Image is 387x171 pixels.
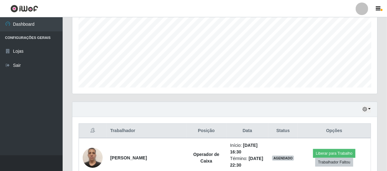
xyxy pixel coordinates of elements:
[186,124,226,138] th: Posição
[272,156,294,161] span: AGENDADO
[230,155,265,168] li: Término:
[106,124,186,138] th: Trabalhador
[268,124,298,138] th: Status
[315,158,353,167] button: Trabalhador Faltou
[313,149,355,158] button: Liberar para Trabalho
[230,143,258,154] time: [DATE] 16:30
[10,5,38,13] img: CoreUI Logo
[83,144,103,171] img: 1745348003536.jpeg
[298,124,371,138] th: Opções
[193,152,219,163] strong: Operador de Caixa
[226,124,268,138] th: Data
[230,142,265,155] li: Início:
[110,155,147,160] strong: [PERSON_NAME]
